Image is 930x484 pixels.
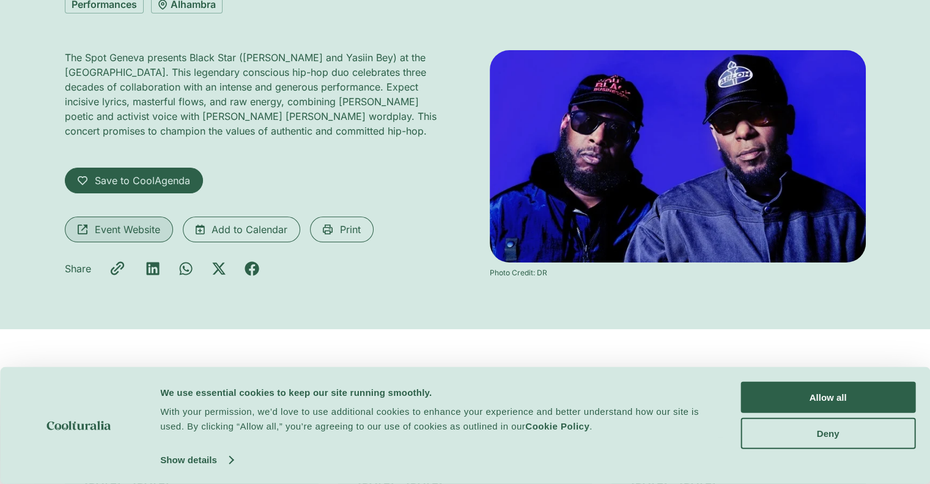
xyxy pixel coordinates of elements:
p: The Spot Geneva presents Black Star ([PERSON_NAME] and Yasiin Bey) at the [GEOGRAPHIC_DATA]. This... [65,50,441,138]
span: Add to Calendar [212,222,287,237]
span: Save to CoolAgenda [95,173,190,188]
p: Share [65,261,91,276]
a: Event Website [65,217,173,242]
span: Event Website [95,222,160,237]
img: logo [47,421,111,430]
div: We use essential cookies to keep our site running smoothly. [160,385,713,400]
div: Share on linkedin [146,261,160,276]
a: Print [310,217,374,242]
img: Coolturalia - BLACK STAR (TALIB KWELI & YASIIN BEY) [490,50,866,262]
a: Add to Calendar [183,217,300,242]
a: Show details [160,451,232,469]
button: Deny [740,417,915,449]
span: Print [340,222,361,237]
span: . [589,421,592,431]
a: Save to CoolAgenda [65,168,203,193]
button: Allow all [740,382,915,413]
a: Cookie Policy [525,421,589,431]
div: Share on x-twitter [212,261,226,276]
span: With your permission, we’d love to use additional cookies to enhance your experience and better u... [160,406,699,431]
div: Share on whatsapp [179,261,193,276]
div: Share on facebook [245,261,259,276]
div: Photo Credit: DR [490,267,866,278]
